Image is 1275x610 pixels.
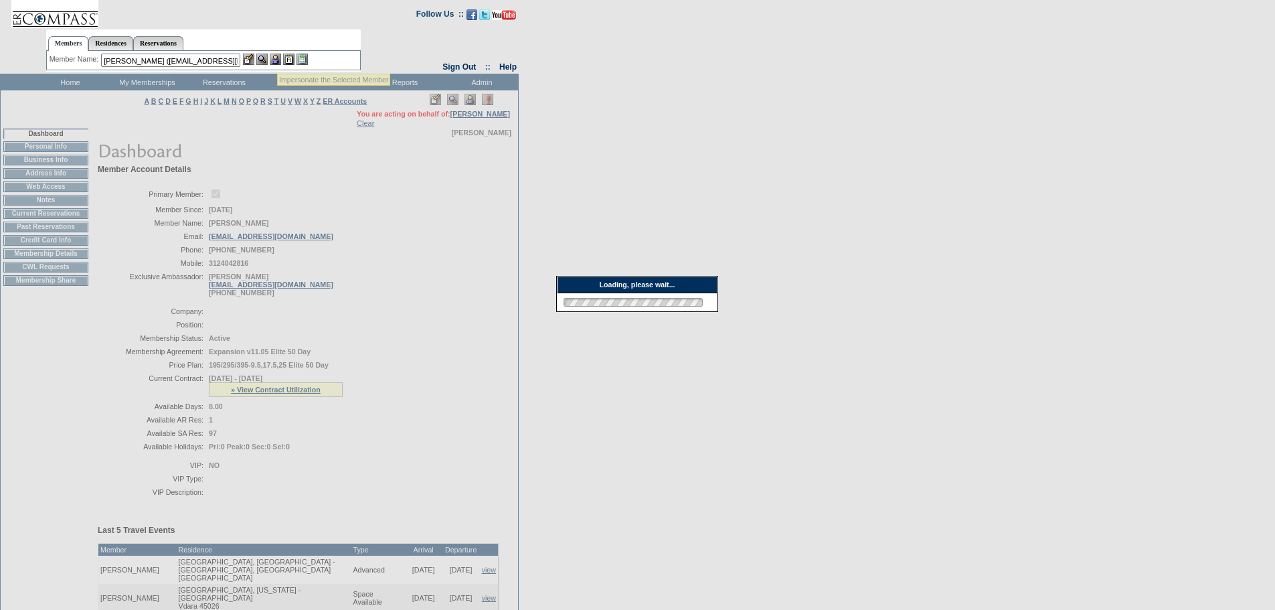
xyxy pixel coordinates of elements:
img: loading.gif [560,296,707,309]
img: Reservations [283,54,294,65]
a: Become our fan on Facebook [466,13,477,21]
a: Reservations [133,36,183,50]
a: Follow us on Twitter [479,13,490,21]
div: Member Name: [50,54,101,65]
div: Loading, please wait... [557,277,717,293]
img: b_calculator.gif [296,54,308,65]
img: View [256,54,268,65]
span: :: [485,62,491,72]
a: Sign Out [442,62,476,72]
a: Help [499,62,517,72]
td: Follow Us :: [416,8,464,24]
img: Subscribe to our YouTube Channel [492,10,516,20]
img: Become our fan on Facebook [466,9,477,20]
a: Members [48,36,89,51]
img: Follow us on Twitter [479,9,490,20]
img: Impersonate [270,54,281,65]
img: b_edit.gif [243,54,254,65]
a: Subscribe to our YouTube Channel [492,13,516,21]
a: Residences [88,36,133,50]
